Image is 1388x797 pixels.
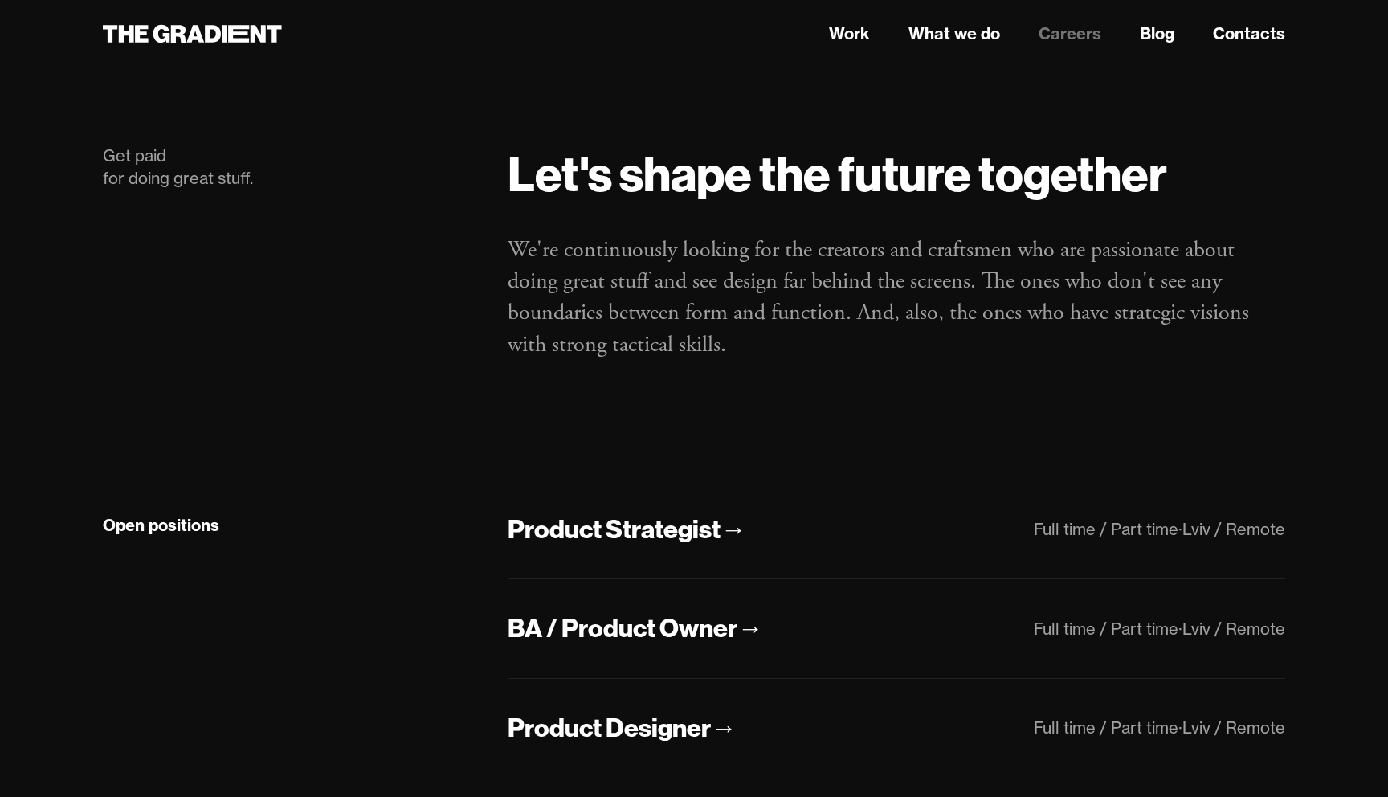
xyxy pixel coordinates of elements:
a: What we do [908,22,1000,46]
div: → [721,513,746,546]
div: · [1178,519,1182,539]
a: Work [829,22,870,46]
strong: Let's shape the future together [508,143,1167,204]
div: Full time / Part time [1034,717,1178,738]
div: · [1178,619,1182,639]
div: Lviv / Remote [1182,619,1285,639]
div: Get paid for doing great stuff. [103,145,476,190]
div: → [737,611,763,645]
div: Full time / Part time [1034,519,1178,539]
strong: Open positions [103,515,219,535]
a: Blog [1140,22,1174,46]
div: · [1178,717,1182,738]
a: Product Strategist→ [508,513,746,547]
div: Product Designer [508,711,711,745]
div: Lviv / Remote [1182,519,1285,539]
div: Full time / Part time [1034,619,1178,639]
a: Careers [1039,22,1101,46]
div: BA / Product Owner [508,611,737,645]
div: → [711,711,737,745]
div: Lviv / Remote [1182,717,1285,738]
a: BA / Product Owner→ [508,611,763,646]
p: We're continuously looking for the creators and craftsmen who are passionate about doing great st... [508,235,1285,361]
div: Product Strategist [508,513,721,546]
a: Product Designer→ [508,711,737,746]
a: Contacts [1213,22,1285,46]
